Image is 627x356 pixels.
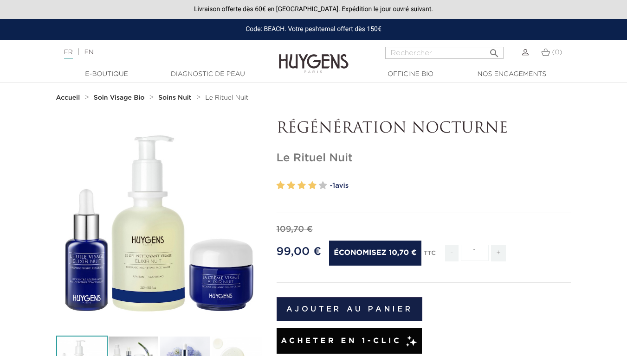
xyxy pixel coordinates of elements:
[330,179,571,193] a: -1avis
[94,94,147,102] a: Soin Visage Bio
[277,120,571,138] p: RÉGÉNÉRATION NOCTURNE
[205,95,248,101] span: Le Rituel Nuit
[297,179,306,192] label: 3
[94,95,145,101] strong: Soin Visage Bio
[445,245,458,261] span: -
[319,179,327,192] label: 5
[277,179,285,192] label: 1
[158,95,192,101] strong: Soins Nuit
[491,245,506,261] span: +
[308,179,317,192] label: 4
[60,70,153,79] a: E-Boutique
[329,241,421,266] span: Économisez 10,70 €
[64,49,73,59] a: FR
[279,39,349,75] img: Huygens
[277,297,423,321] button: Ajouter au panier
[59,47,254,58] div: |
[461,245,489,261] input: Quantité
[56,94,82,102] a: Accueil
[465,70,558,79] a: Nos engagements
[424,243,436,268] div: TTC
[277,152,571,165] h1: Le Rituel Nuit
[364,70,457,79] a: Officine Bio
[56,95,80,101] strong: Accueil
[385,47,504,59] input: Rechercher
[162,70,254,79] a: Diagnostic de peau
[489,45,500,56] i: 
[332,182,335,189] span: 1
[158,94,194,102] a: Soins Nuit
[277,246,321,257] span: 99,00 €
[205,94,248,102] a: Le Rituel Nuit
[277,225,313,234] span: 109,70 €
[287,179,295,192] label: 2
[552,49,562,56] span: (0)
[486,44,503,57] button: 
[84,49,93,56] a: EN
